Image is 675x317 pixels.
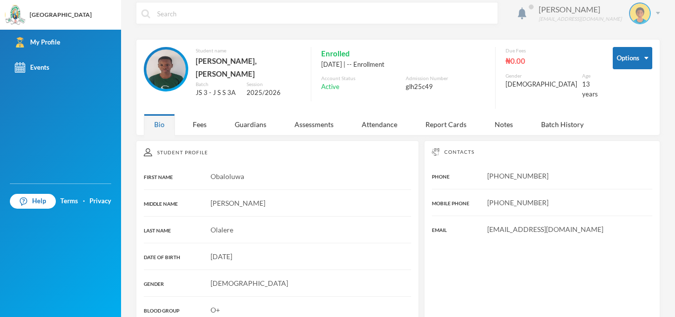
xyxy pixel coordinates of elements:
div: [DEMOGRAPHIC_DATA] [506,80,577,90]
span: O+ [211,306,220,314]
div: Bio [144,114,175,135]
div: Student name [196,47,301,54]
span: [PHONE_NUMBER] [487,198,548,207]
div: glh25c49 [406,82,485,92]
a: Help [10,194,56,209]
div: Due Fees [506,47,598,54]
div: Batch History [531,114,594,135]
div: · [83,196,85,206]
span: [EMAIL_ADDRESS][DOMAIN_NAME] [487,225,603,233]
input: Search [156,2,493,25]
div: Student Profile [144,148,411,156]
div: Notes [484,114,523,135]
button: Options [613,47,652,69]
div: Assessments [284,114,344,135]
span: [PHONE_NUMBER] [487,172,548,180]
img: STUDENT [630,3,650,23]
div: Age [582,72,598,80]
div: ₦0.00 [506,54,598,67]
div: Gender [506,72,577,80]
div: Batch [196,81,239,88]
div: [EMAIL_ADDRESS][DOMAIN_NAME] [539,15,622,23]
div: [GEOGRAPHIC_DATA] [30,10,92,19]
img: logo [5,5,25,25]
span: [DEMOGRAPHIC_DATA] [211,279,288,287]
span: Obaloluwa [211,172,244,181]
span: Active [321,82,339,92]
div: Contacts [432,148,652,156]
div: Events [15,62,49,73]
div: Report Cards [415,114,477,135]
div: Fees [182,114,217,135]
span: [DATE] [211,252,232,261]
div: My Profile [15,37,60,47]
span: Enrolled [321,47,350,60]
span: Olalere [211,226,233,234]
div: JS 3 - J S S 3A [196,88,239,98]
div: [DATE] | -- Enrollment [321,60,485,70]
div: Account Status [321,75,401,82]
div: [PERSON_NAME], [PERSON_NAME] [196,54,301,81]
div: Admission Number [406,75,485,82]
a: Terms [60,196,78,206]
img: STUDENT [146,49,186,89]
div: Attendance [351,114,408,135]
div: 13 years [582,80,598,99]
div: Guardians [224,114,277,135]
div: 2025/2026 [247,88,301,98]
img: search [141,9,150,18]
a: Privacy [89,196,111,206]
div: [PERSON_NAME] [539,3,622,15]
div: Session [247,81,301,88]
span: [PERSON_NAME] [211,199,265,207]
